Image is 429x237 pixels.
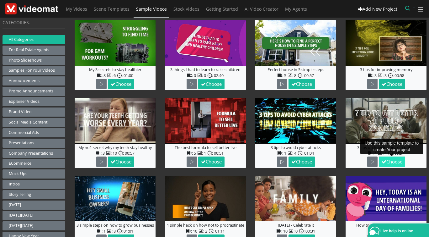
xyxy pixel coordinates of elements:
span: : 00:58 [388,73,404,78]
button: Company Presentations [3,149,65,158]
button: Story telling [3,190,65,199]
div: 3 tips on how to speak in public [347,145,425,151]
img: Theme-Logo [5,3,58,15]
span: Add New Project [363,6,397,12]
span: : 3 [96,151,106,156]
span: : 10 [186,229,199,234]
button: Choose [198,157,225,167]
span: : 0 [197,73,207,78]
span: AI Video Creator [245,6,278,12]
div: 3 simple steps on how to grow businesses [76,223,154,229]
span: : 01:04 [298,151,314,156]
button: Presentations [3,139,65,148]
span: : 10 [106,151,118,156]
span: My Videos [66,6,87,12]
span: : 01:01 [117,229,133,234]
span: : 01:11 [209,229,225,234]
span: : 5 [187,151,197,156]
div: 3 things I had to learn to raise children [166,67,245,73]
button: Intros [3,180,65,189]
button: [DATE] [3,201,65,210]
button: eCommerce [3,159,65,168]
div: My no1 secret why my teeth stay healthy [76,145,154,151]
span: : 10 [277,229,289,234]
span: : 00:51 [207,151,224,156]
a: Live help is online... [369,225,429,237]
span: : 0 [187,73,197,78]
span: : 6 [107,73,117,78]
span: My Agents [285,6,307,12]
button: Brand Video [3,107,65,117]
span: : 00:31 [299,229,315,234]
button: Promo announcements [3,87,65,96]
div: 3 tips to avoid cyber attacks [257,145,335,151]
span: : 00:57 [118,151,135,156]
span: Sample Videos [136,6,167,12]
button: Choose [108,79,134,89]
span: : 4 [288,151,298,156]
div: 3 tips for improving memory [347,67,425,73]
span: : 3 [368,73,378,78]
span: : 01:00 [117,73,133,78]
button: Social Media Content [3,118,65,127]
span: : 8 [107,229,117,234]
span: : 2 [199,229,209,234]
button: Choose [108,157,134,167]
span: : 8 [97,73,107,78]
span: : 00:57 [298,73,314,78]
button: Choose [289,157,315,167]
div: Perfect house in 5 simple steps [257,67,335,73]
button: Announcements [3,76,65,85]
a: Add New Project [355,3,400,14]
span: Live help is online... [380,229,416,233]
div: 1 simple hack on how not to procrastinate [166,223,245,229]
div: How to celebrate Day of Families [347,223,425,229]
div: My 3 secrets to stay healthier [76,67,154,73]
div: The best formula to sell better live [166,145,245,151]
button: Commercial Ads [3,128,65,137]
span: : 3 [378,73,388,78]
div: Use this sample template to create Your project [360,139,423,154]
button: [DATE][DATE] [3,221,65,230]
button: Choose [379,79,405,89]
button: Mock-ups [3,169,65,179]
button: All categories [3,35,65,44]
span: Getting Started [206,6,238,12]
span: : 1 [278,151,288,156]
h6: Categories: [3,20,65,29]
span: Stock Videos [173,6,199,12]
span: : 5 [278,73,288,78]
button: Photo Slideshows [3,56,65,65]
button: Choose [198,79,225,89]
button: Choose [289,79,315,89]
button: For Real Estate Agents [3,46,65,55]
button: Explainer Videos [3,97,65,106]
span: : 8 [288,73,298,78]
button: Samples for your videos [3,66,65,75]
span: Scene Templates [94,6,130,12]
div: [DATE] - Celebrate it [257,223,335,229]
span: : 1 [97,229,107,234]
span: : 02:40 [207,73,224,78]
span: : 0 [289,229,299,234]
span: : 1 [197,151,207,156]
button: [DATE][DATE] [3,211,65,220]
button: Choose [379,157,405,167]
